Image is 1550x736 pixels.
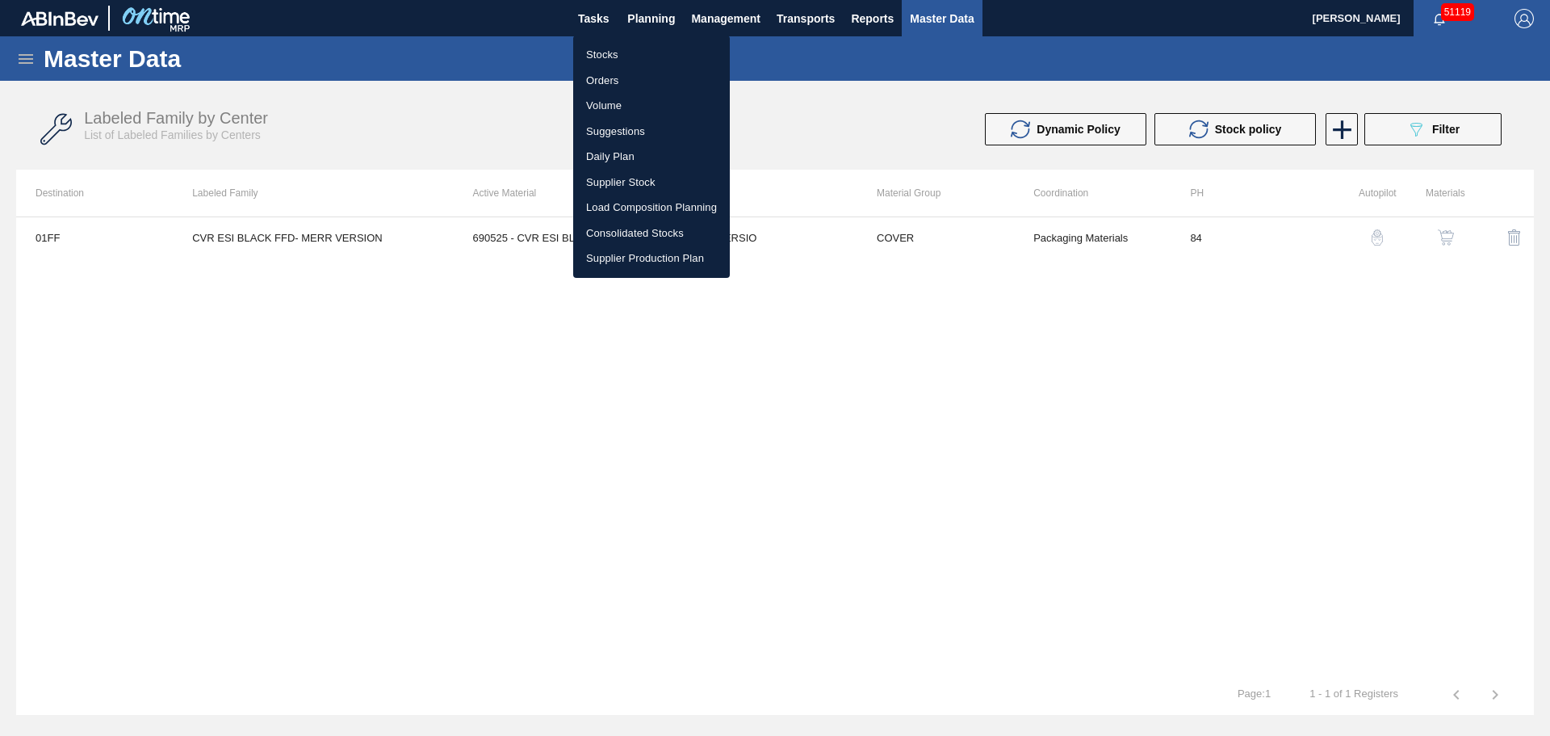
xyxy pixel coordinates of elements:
[573,68,730,94] a: Orders
[573,221,730,246] a: Consolidated Stocks
[573,195,730,221] a: Load Composition Planning
[573,42,730,68] a: Stocks
[573,119,730,145] a: Suggestions
[573,170,730,196] a: Supplier Stock
[573,144,730,170] a: Daily Plan
[573,246,730,271] a: Supplier Production Plan
[573,93,730,119] a: Volume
